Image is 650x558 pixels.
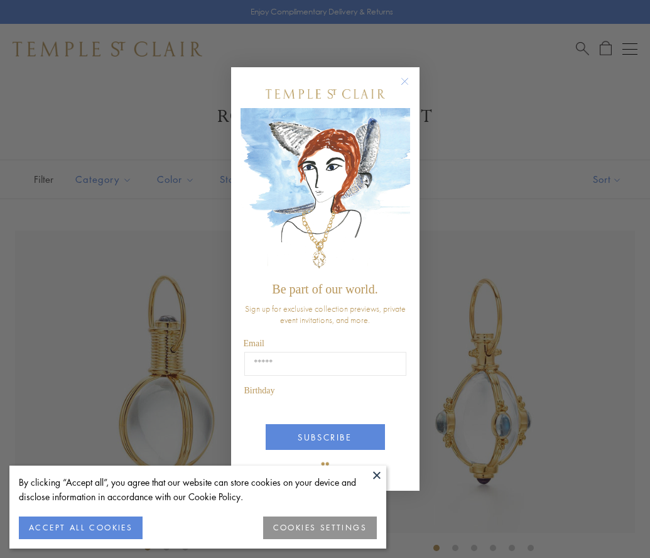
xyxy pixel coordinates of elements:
img: Temple St. Clair [266,89,385,99]
img: TSC [313,453,338,478]
button: ACCEPT ALL COOKIES [19,517,143,539]
button: COOKIES SETTINGS [263,517,377,539]
div: By clicking “Accept all”, you agree that our website can store cookies on your device and disclos... [19,475,377,504]
img: c4a9eb12-d91a-4d4a-8ee0-386386f4f338.jpeg [241,108,410,276]
span: Sign up for exclusive collection previews, private event invitations, and more. [245,303,406,325]
span: Birthday [244,386,275,395]
span: Email [244,339,264,348]
input: Email [244,352,406,376]
button: Close dialog [403,80,419,96]
span: Be part of our world. [272,282,377,296]
button: SUBSCRIBE [266,424,385,450]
